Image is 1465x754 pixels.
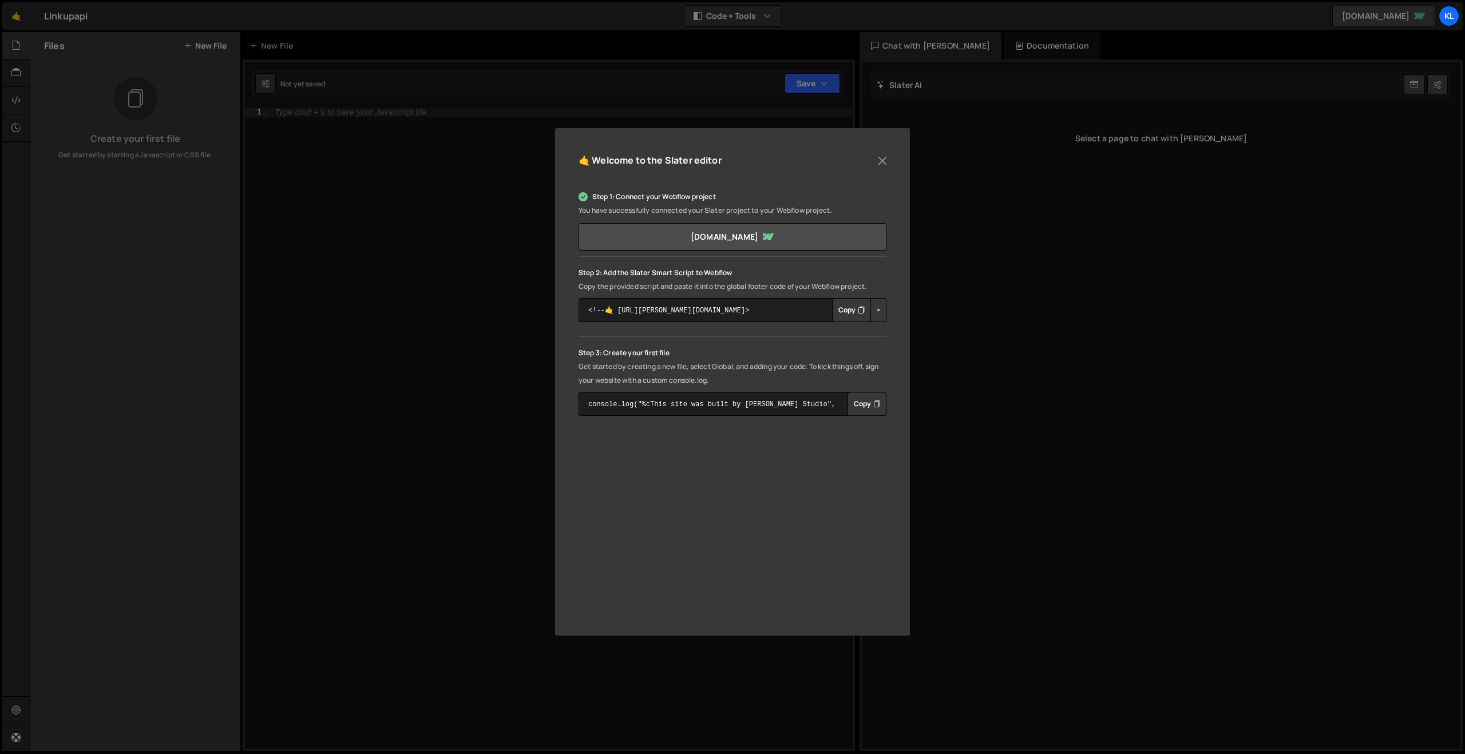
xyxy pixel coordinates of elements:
h5: 🤙 Welcome to the Slater editor [579,152,722,169]
div: Button group with nested dropdown [848,392,886,416]
textarea: <!--🤙 [URL][PERSON_NAME][DOMAIN_NAME]> <script>document.addEventListener("DOMContentLoaded", func... [579,298,886,322]
textarea: console.log("%cThis site was built by [PERSON_NAME] Studio", "background:blue;color:#fff;padding:... [579,392,886,416]
p: Step 3: Create your first file [579,346,886,360]
a: [DOMAIN_NAME] [579,223,886,251]
p: Step 2: Add the Slater Smart Script to Webflow [579,266,886,280]
button: Close [874,152,891,169]
p: Copy the provided script and paste it into the global footer code of your Webflow project. [579,280,886,293]
button: Copy [848,392,886,416]
a: Kl [1439,6,1459,26]
p: Get started by creating a new file, select Global, and adding your code. To kick things off, sign... [579,360,886,387]
iframe: YouTube video player [579,442,886,615]
div: Button group with nested dropdown [832,298,886,322]
p: Step 1: Connect your Webflow project [579,190,886,204]
button: Copy [832,298,871,322]
p: You have successfully connected your Slater project to your Webflow project. [579,204,886,217]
